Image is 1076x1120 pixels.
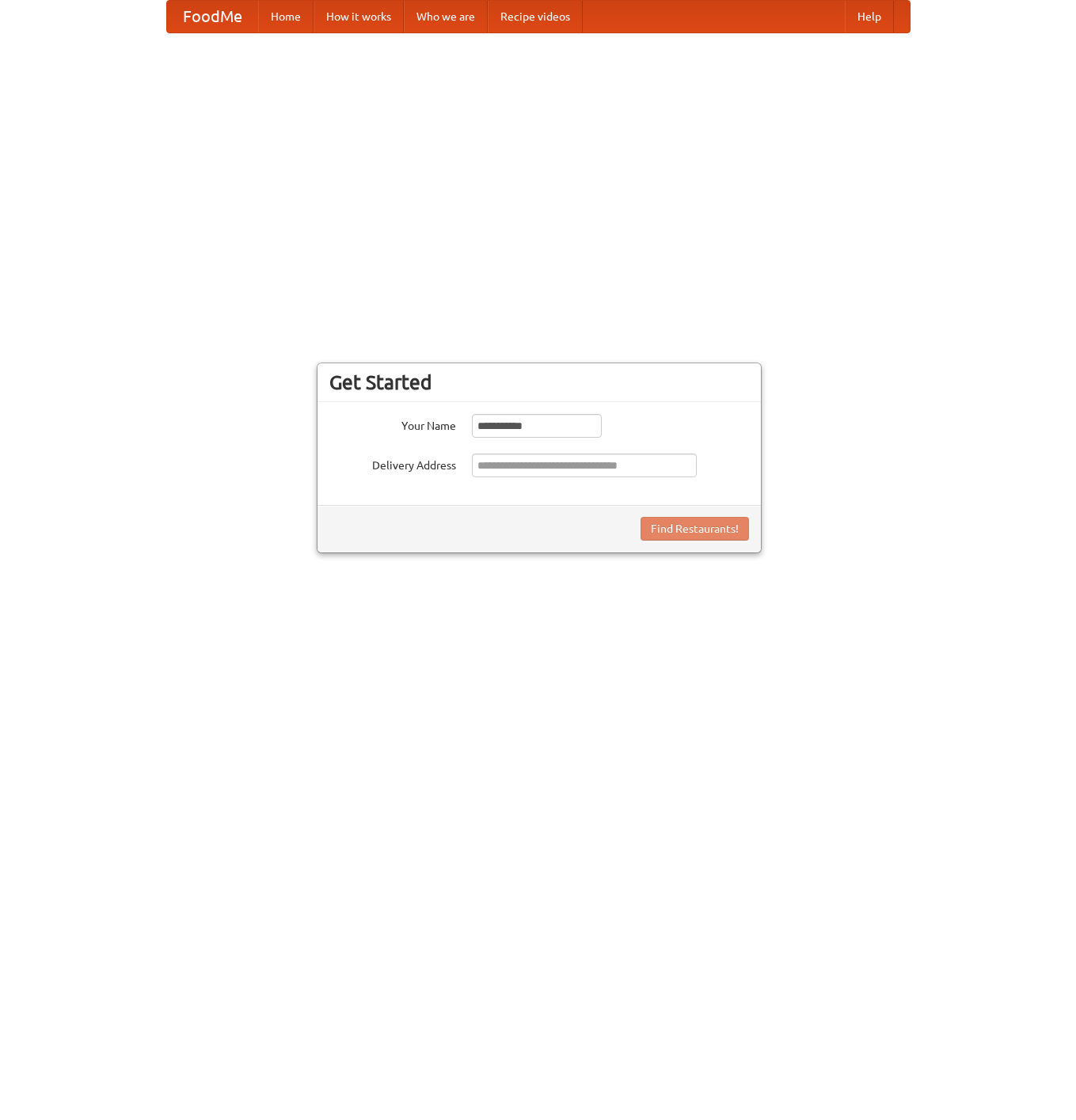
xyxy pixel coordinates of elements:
a: Home [258,1,314,32]
a: FoodMe [167,1,258,32]
a: Who we are [404,1,488,32]
h3: Get Started [329,370,749,394]
label: Delivery Address [329,454,456,473]
a: Help [845,1,894,32]
a: How it works [314,1,404,32]
a: Recipe videos [488,1,583,32]
button: Find Restaurants! [641,517,749,541]
label: Your Name [329,414,456,434]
